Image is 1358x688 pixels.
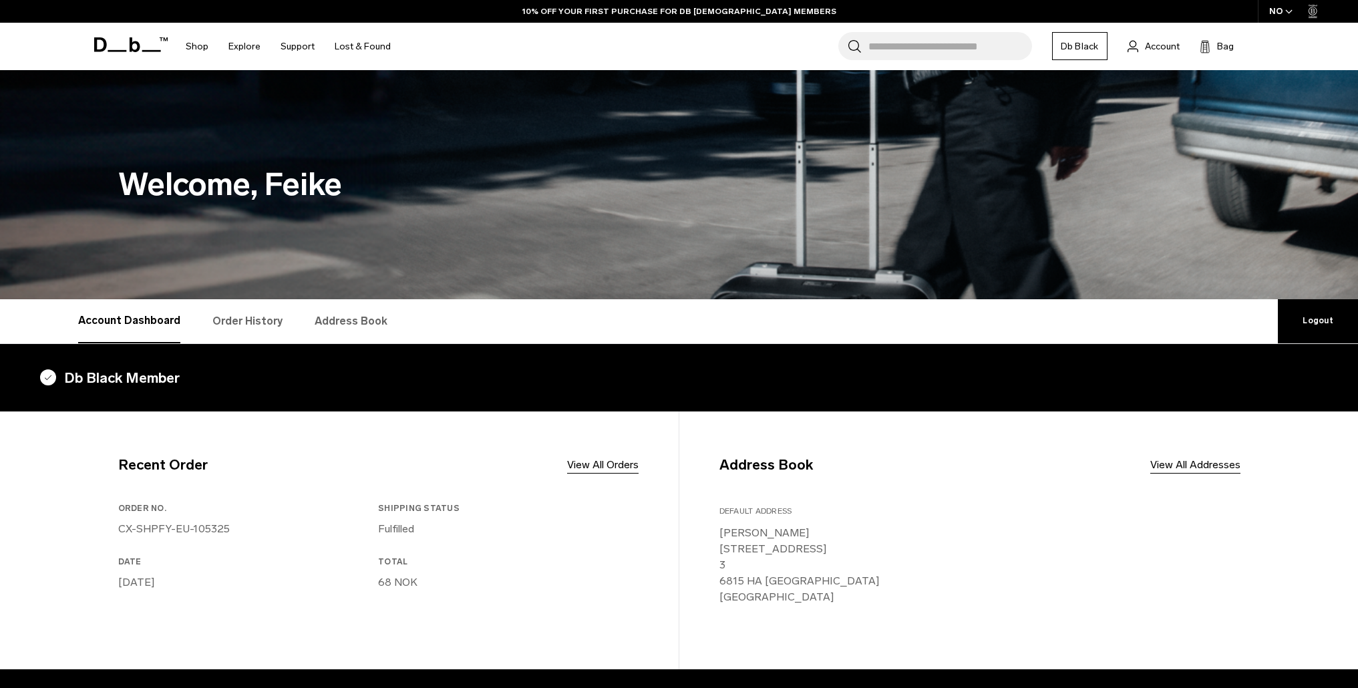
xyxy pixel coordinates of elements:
a: Logout [1278,299,1358,343]
a: Order History [212,299,283,343]
a: View All Addresses [1150,457,1240,473]
span: Bag [1217,39,1234,53]
a: Db Black [1052,32,1108,60]
h3: Total [378,556,633,568]
h3: Shipping Status [378,502,633,514]
a: Address Book [315,299,387,343]
p: Fulfilled [378,521,633,537]
p: [DATE] [118,574,373,590]
h3: Date [118,556,373,568]
h4: Recent Order [118,454,208,476]
span: Default Address [719,506,792,516]
a: Support [281,23,315,70]
h4: Address Book [719,454,813,476]
a: View All Orders [567,457,639,473]
p: 68 NOK [378,574,633,590]
a: Account Dashboard [78,299,180,343]
h1: Welcome, Feike [118,161,1240,208]
h4: Db Black Member [40,367,1318,389]
button: Bag [1200,38,1234,54]
a: Lost & Found [335,23,391,70]
p: [PERSON_NAME] [STREET_ADDRESS] 3 6815 HA [GEOGRAPHIC_DATA] [GEOGRAPHIC_DATA] [719,525,1240,605]
a: Explore [228,23,261,70]
a: 10% OFF YOUR FIRST PURCHASE FOR DB [DEMOGRAPHIC_DATA] MEMBERS [522,5,836,17]
a: Account [1128,38,1180,54]
a: CX-SHPFY-EU-105325 [118,522,230,535]
h3: Order No. [118,502,373,514]
nav: Main Navigation [176,23,401,70]
a: Shop [186,23,208,70]
span: Account [1145,39,1180,53]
